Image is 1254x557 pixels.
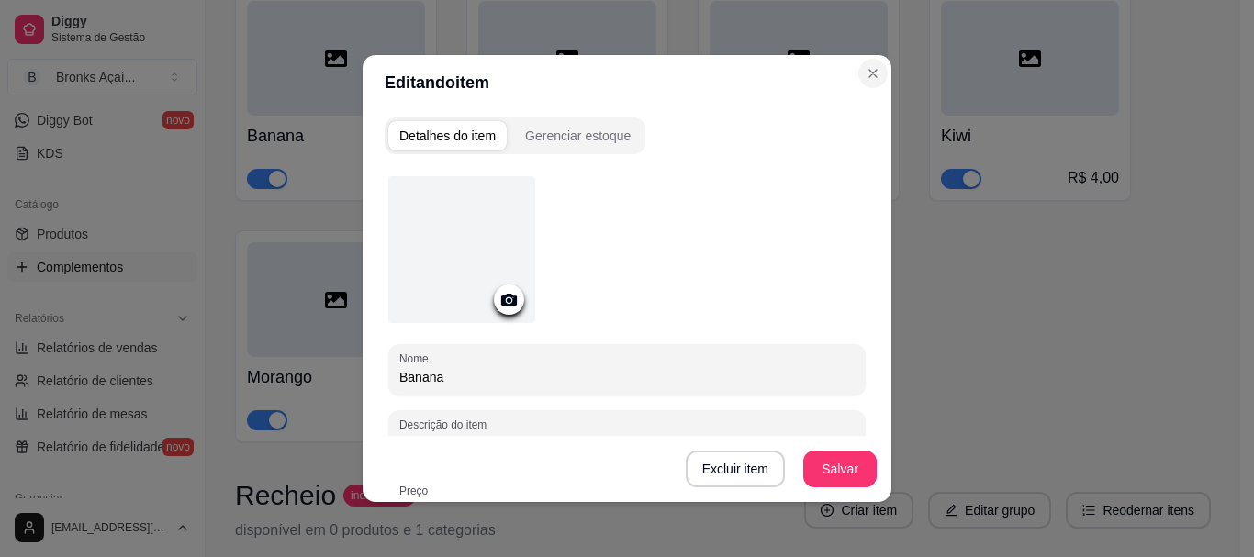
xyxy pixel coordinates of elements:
[858,59,888,88] button: Close
[399,417,493,432] label: Descrição do item
[385,117,869,154] div: complement-group
[399,483,434,498] label: Preço
[399,368,855,386] input: Nome
[399,127,496,145] div: Detalhes do item
[385,117,645,154] div: complement-group
[686,451,785,487] button: Excluir item
[525,127,631,145] div: Gerenciar estoque
[399,351,435,366] label: Nome
[803,451,877,487] button: Salvar
[363,55,891,110] header: Editando item
[399,434,855,452] input: Descrição do item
